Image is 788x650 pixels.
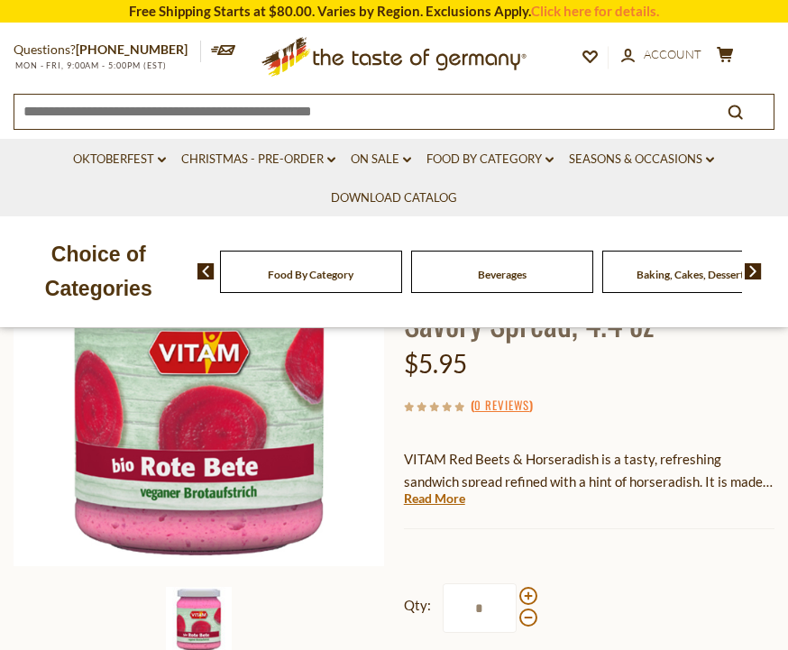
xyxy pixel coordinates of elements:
[404,221,774,343] h1: Vitam Organic Red Beet & Horseradish Plant-Based Savory Spread, 4.4 oz
[745,263,762,279] img: next arrow
[404,348,467,379] span: $5.95
[181,150,335,169] a: Christmas - PRE-ORDER
[76,41,188,57] a: [PHONE_NUMBER]
[621,45,701,65] a: Account
[474,396,529,416] a: 0 Reviews
[531,3,659,19] a: Click here for details.
[268,268,353,281] a: Food By Category
[404,448,774,493] p: VITAM Red Beets & Horseradish is a tasty, refreshing sandwich spread refined with a hint of horse...
[478,268,527,281] a: Beverages
[14,60,167,70] span: MON - FRI, 9:00AM - 5:00PM (EST)
[14,39,201,61] p: Questions?
[644,47,701,61] span: Account
[637,268,749,281] a: Baking, Cakes, Desserts
[14,195,385,566] img: Vitam Organic Red Beet & Horseradish Plant-Based Savory Spread, 4.4 oz
[471,396,533,414] span: ( )
[73,150,166,169] a: Oktoberfest
[426,150,554,169] a: Food By Category
[569,150,714,169] a: Seasons & Occasions
[331,188,457,208] a: Download Catalog
[443,583,517,633] input: Qty:
[351,150,411,169] a: On Sale
[197,263,215,279] img: previous arrow
[404,490,465,508] a: Read More
[404,594,431,617] strong: Qty:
